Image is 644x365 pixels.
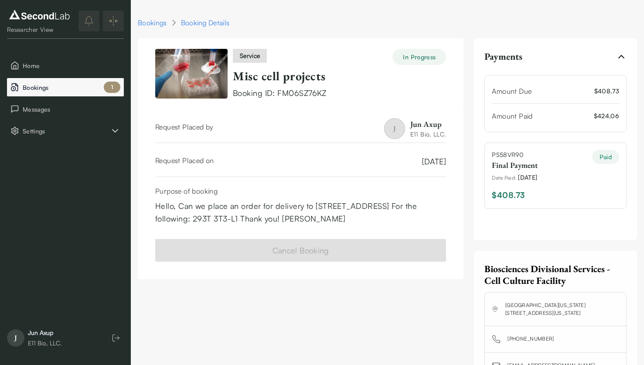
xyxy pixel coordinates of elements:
div: Settings sub items [7,122,124,140]
a: JJun AxupE11 Bio, LLC. [384,118,446,139]
span: Amount Due [492,87,532,96]
div: Researcher View [7,25,72,34]
div: service [233,49,267,63]
span: Biosciences Divisional Services - Cell Culture Facility [484,263,610,287]
li: Bookings [7,78,124,96]
button: Bookings 1 pending [7,78,124,96]
div: Purpose of booking [155,186,446,196]
div: Payments [484,68,627,226]
span: Payments [484,51,522,63]
button: Messages [7,100,124,118]
span: J [7,329,24,347]
a: Misc cell projects [233,68,326,84]
a: Bookings [138,17,167,28]
span: Messages [23,105,120,114]
div: Jun Axup [28,328,62,337]
span: $ 424.06 [594,111,619,120]
div: Hello, Can we place an order for delivery to [STREET_ADDRESS] For the following: 293T 3T3-L1 Than... [155,200,446,225]
div: Booking Details [181,17,230,28]
div: Request Placed on [155,155,214,168]
span: Date Paid : [492,174,516,182]
span: PS58VR90 [492,150,538,159]
div: Jun Axup [410,119,446,130]
span: $ 408.73 [594,86,619,96]
div: Final Payment [492,159,538,171]
button: Expand/Collapse sidebar [103,10,124,31]
a: [GEOGRAPHIC_DATA][US_STATE][STREET_ADDRESS][US_STATE] [505,301,619,317]
div: Request Placed by [155,122,214,139]
img: logo [7,8,72,22]
img: Misc cell projects [155,49,228,99]
button: Settings [7,122,124,140]
button: Log out [108,330,124,346]
span: J [384,118,405,139]
div: E11 Bio, LLC. [410,130,446,139]
div: E11 Bio, LLC. [28,339,62,348]
div: Amount Paid [492,111,532,121]
span: Settings [23,126,110,136]
a: View item [155,49,228,99]
div: 1 [104,82,120,93]
div: In Progress [392,49,446,65]
span: FM06SZ76KZ [277,88,327,98]
button: notifications [78,10,99,31]
span: [DATE] [518,173,537,182]
button: Payments [484,45,627,68]
a: [PHONE_NUMBER] [508,335,554,344]
span: Bookings [23,83,120,92]
span: [DATE] [422,155,446,168]
span: Home [23,61,120,70]
div: Booking ID: [233,87,446,99]
div: Paid [592,150,619,164]
button: Home [7,56,124,75]
div: Misc cell projects [233,68,446,84]
span: $408.73 [492,189,525,201]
